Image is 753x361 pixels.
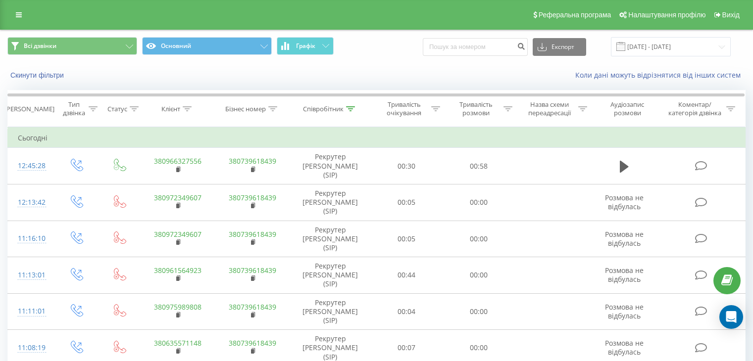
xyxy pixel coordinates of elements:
td: Сьогодні [8,128,746,148]
button: Основний [142,37,272,55]
button: Графік [277,37,334,55]
div: Клієнт [161,105,180,113]
span: Розмова не відбулась [605,338,644,357]
div: 11:16:10 [18,229,44,248]
td: 00:00 [443,293,514,330]
input: Пошук за номером [423,38,528,56]
td: Рекрутер [PERSON_NAME] (SIP) [290,257,371,294]
td: 00:44 [371,257,443,294]
td: 00:05 [371,221,443,257]
a: 380739618439 [229,229,276,239]
td: Рекрутер [PERSON_NAME] (SIP) [290,184,371,221]
a: 380739618439 [229,266,276,275]
span: Розмова не відбулась [605,193,644,211]
td: 00:04 [371,293,443,330]
div: 11:11:01 [18,302,44,321]
a: 380975989808 [154,302,201,312]
div: Тип дзвінка [62,100,86,117]
td: 00:00 [443,221,514,257]
div: 12:13:42 [18,193,44,212]
td: Рекрутер [PERSON_NAME] (SIP) [290,148,371,184]
span: Реферальна програма [539,11,611,19]
a: 380739618439 [229,156,276,166]
a: 380966327556 [154,156,201,166]
a: 380635571148 [154,338,201,348]
td: 00:00 [443,257,514,294]
td: 00:00 [443,184,514,221]
span: Розмова не відбулась [605,266,644,284]
td: 00:05 [371,184,443,221]
td: 00:58 [443,148,514,184]
button: Всі дзвінки [7,37,137,55]
div: 11:08:19 [18,338,44,358]
div: Open Intercom Messenger [719,305,743,329]
td: 00:30 [371,148,443,184]
div: Бізнес номер [225,105,266,113]
span: Розмова не відбулась [605,302,644,320]
div: Коментар/категорія дзвінка [666,100,724,117]
div: Аудіозапис розмови [599,100,656,117]
a: 380961564923 [154,266,201,275]
div: Співробітник [303,105,344,113]
a: 380739618439 [229,302,276,312]
span: Налаштування профілю [628,11,705,19]
a: 380972349607 [154,229,201,239]
td: Рекрутер [PERSON_NAME] (SIP) [290,293,371,330]
a: 380739618439 [229,193,276,202]
a: Коли дані можуть відрізнятися вiд інших систем [575,70,746,80]
a: 380739618439 [229,338,276,348]
span: Всі дзвінки [24,42,56,50]
span: Розмова не відбулась [605,229,644,248]
span: Графік [296,43,315,49]
div: Тривалість розмови [452,100,501,117]
div: Статус [107,105,127,113]
a: 380972349607 [154,193,201,202]
div: 12:45:28 [18,156,44,176]
span: Вихід [722,11,740,19]
div: [PERSON_NAME] [4,105,54,113]
div: 11:13:01 [18,266,44,285]
button: Експорт [533,38,586,56]
button: Скинути фільтри [7,71,69,80]
div: Назва схеми переадресації [524,100,576,117]
td: Рекрутер [PERSON_NAME] (SIP) [290,221,371,257]
div: Тривалість очікування [380,100,429,117]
